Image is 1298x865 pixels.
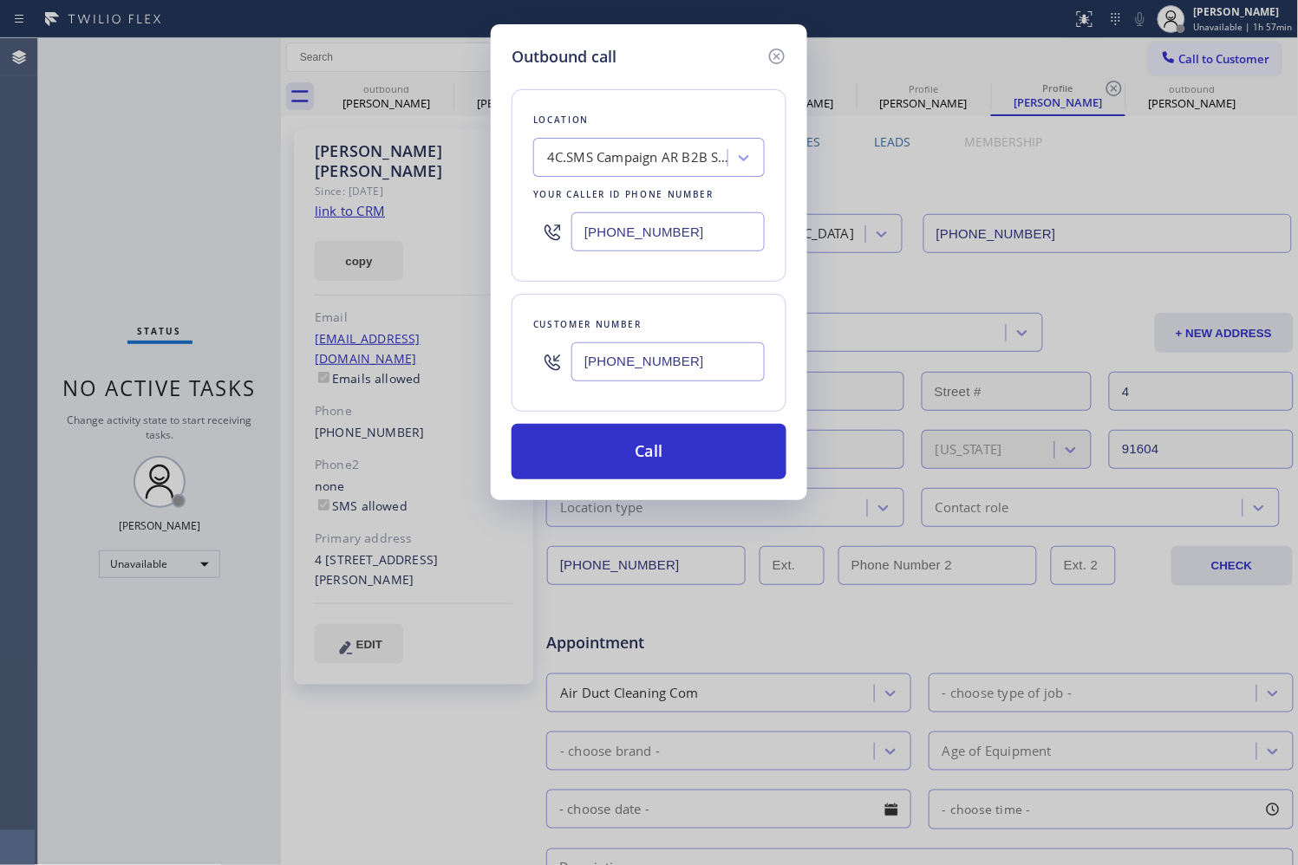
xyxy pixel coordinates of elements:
[571,342,765,381] input: (123) 456-7890
[512,45,616,68] h5: Outbound call
[533,315,765,334] div: Customer number
[533,111,765,129] div: Location
[547,148,729,168] div: 4C.SMS Campaign AR B2B SMS
[512,424,786,479] button: Call
[571,212,765,251] input: (123) 456-7890
[533,185,765,204] div: Your caller id phone number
